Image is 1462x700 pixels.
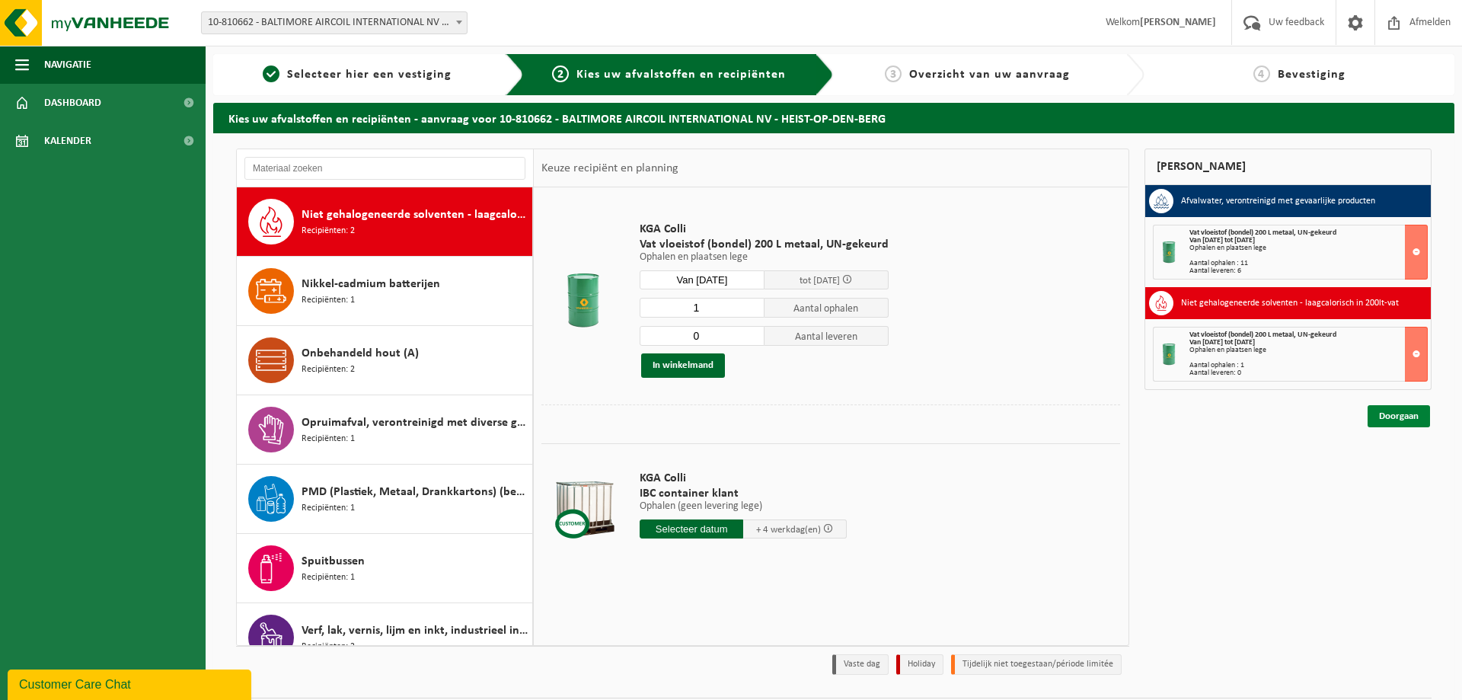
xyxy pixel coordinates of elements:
strong: [PERSON_NAME] [1140,17,1216,28]
span: 2 [552,66,569,82]
div: [PERSON_NAME] [1144,149,1432,185]
span: 10-810662 - BALTIMORE AIRCOIL INTERNATIONAL NV - HEIST-OP-DEN-BERG [201,11,468,34]
a: Doorgaan [1368,405,1430,427]
span: Aantal leveren [765,326,889,346]
span: Selecteer hier een vestiging [287,69,452,81]
div: Ophalen en plaatsen lege [1189,347,1428,354]
li: Holiday [896,654,943,675]
button: Verf, lak, vernis, lijm en inkt, industrieel in 200lt-vat Recipiënten: 2 [237,603,533,673]
span: 1 [263,66,279,82]
span: Dashboard [44,84,101,122]
span: 4 [1253,66,1270,82]
span: Aantal ophalen [765,298,889,318]
input: Selecteer datum [640,519,743,539]
iframe: chat widget [8,666,254,700]
button: PMD (Plastiek, Metaal, Drankkartons) (bedrijven) Recipiënten: 1 [237,465,533,534]
button: Nikkel-cadmium batterijen Recipiënten: 1 [237,257,533,326]
li: Vaste dag [832,654,889,675]
span: Recipiënten: 1 [302,501,355,516]
a: 1Selecteer hier een vestiging [221,66,493,84]
span: Recipiënten: 1 [302,571,355,585]
span: Spuitbussen [302,552,365,571]
input: Materiaal zoeken [244,157,525,180]
span: Recipiënten: 2 [302,224,355,238]
div: Keuze recipiënt en planning [534,149,686,187]
button: In winkelmand [641,353,725,378]
div: Aantal leveren: 0 [1189,369,1428,377]
div: Aantal leveren: 6 [1189,267,1428,275]
button: Opruimafval, verontreinigd met diverse gevaarlijke afvalstoffen Recipiënten: 1 [237,395,533,465]
span: Bevestiging [1278,69,1345,81]
strong: Van [DATE] tot [DATE] [1189,236,1255,245]
button: Onbehandeld hout (A) Recipiënten: 2 [237,326,533,395]
button: Spuitbussen Recipiënten: 1 [237,534,533,603]
div: Aantal ophalen : 1 [1189,362,1428,369]
span: Recipiënten: 1 [302,293,355,308]
span: Vat vloeistof (bondel) 200 L metaal, UN-gekeurd [1189,229,1336,237]
h3: Niet gehalogeneerde solventen - laagcalorisch in 200lt-vat [1181,291,1399,315]
span: Kalender [44,122,91,160]
span: Overzicht van uw aanvraag [909,69,1070,81]
span: KGA Colli [640,471,847,486]
span: Vat vloeistof (bondel) 200 L metaal, UN-gekeurd [1189,331,1336,339]
input: Selecteer datum [640,270,765,289]
span: Kies uw afvalstoffen en recipiënten [576,69,786,81]
span: Recipiënten: 1 [302,432,355,446]
span: PMD (Plastiek, Metaal, Drankkartons) (bedrijven) [302,483,528,501]
span: 10-810662 - BALTIMORE AIRCOIL INTERNATIONAL NV - HEIST-OP-DEN-BERG [202,12,467,34]
span: KGA Colli [640,222,889,237]
li: Tijdelijk niet toegestaan/période limitée [951,654,1122,675]
span: Navigatie [44,46,91,84]
span: Recipiënten: 2 [302,363,355,377]
span: tot [DATE] [800,276,840,286]
h2: Kies uw afvalstoffen en recipiënten - aanvraag voor 10-810662 - BALTIMORE AIRCOIL INTERNATIONAL N... [213,103,1454,133]
span: Onbehandeld hout (A) [302,344,419,363]
strong: Van [DATE] tot [DATE] [1189,338,1255,347]
span: Nikkel-cadmium batterijen [302,275,440,293]
span: Verf, lak, vernis, lijm en inkt, industrieel in 200lt-vat [302,622,528,640]
span: IBC container klant [640,486,847,501]
span: 3 [885,66,902,82]
div: Ophalen en plaatsen lege [1189,245,1428,252]
div: Aantal ophalen : 11 [1189,260,1428,267]
span: + 4 werkdag(en) [756,525,821,535]
span: Opruimafval, verontreinigd met diverse gevaarlijke afvalstoffen [302,414,528,432]
h3: Afvalwater, verontreinigd met gevaarlijke producten [1181,189,1375,213]
p: Ophalen (geen levering lege) [640,501,847,512]
span: Recipiënten: 2 [302,640,355,654]
span: Vat vloeistof (bondel) 200 L metaal, UN-gekeurd [640,237,889,252]
button: Niet gehalogeneerde solventen - laagcalorisch in 200lt-vat Recipiënten: 2 [237,187,533,257]
p: Ophalen en plaatsen lege [640,252,889,263]
span: Niet gehalogeneerde solventen - laagcalorisch in 200lt-vat [302,206,528,224]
